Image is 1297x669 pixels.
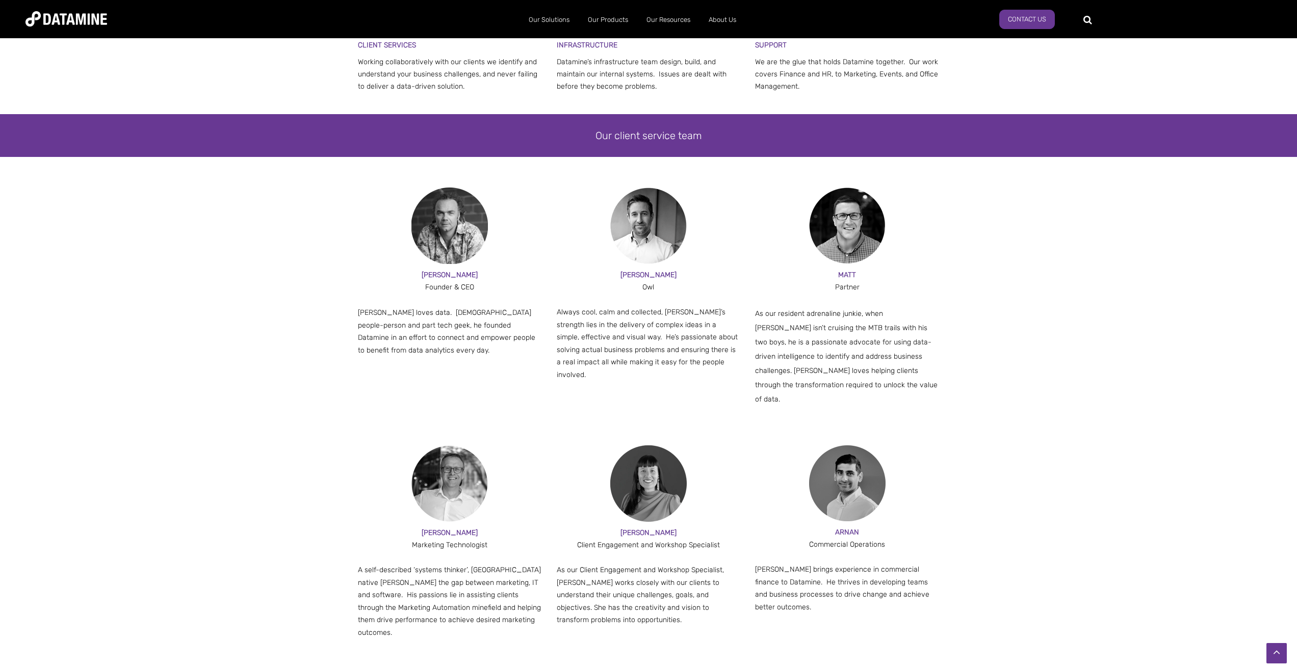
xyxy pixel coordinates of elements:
p: A self-described ‘systems thinker’, [GEOGRAPHIC_DATA] native [PERSON_NAME] the gap between market... [358,564,542,639]
p: We are the glue that holds Datamine together. Our work covers Finance and HR, to Marketing, Event... [755,56,939,92]
span: Always cool, calm and collected, [PERSON_NAME]’s strength lies in the delivery of complex ideas i... [557,308,738,379]
span: ARNAN [835,528,859,537]
a: Contact us [999,10,1055,29]
div: Founder & CEO [358,281,542,294]
img: Datamine [25,11,107,26]
div: Client Engagement and Workshop Specialist [557,539,741,552]
a: About Us [699,7,745,33]
img: matt mug-1 [809,188,886,264]
p: Working collaboratively with our clients we identify and understand your business challenges, and... [358,56,542,92]
span: [PERSON_NAME] [620,271,677,279]
a: Our Resources [637,7,699,33]
a: Our Products [579,7,637,33]
span: As our resident adrenaline junkie, when [PERSON_NAME] isn’t cruising the MTB trails with his two ... [755,309,938,404]
span: CLI [358,41,369,49]
span: MATT [838,271,856,279]
span: Partner [835,283,860,291]
img: Arnan [809,445,886,521]
span: [PERSON_NAME] [620,528,677,537]
div: Commercial Operations [755,539,939,551]
a: Our Solutions [520,7,579,33]
img: Rosie Addison [610,445,687,522]
span: [PERSON_NAME] [422,271,478,279]
img: Andy-1-150x150 [411,445,488,522]
img: Bruce [610,188,687,264]
p: Datamine’s infrastructure team design, build, and maintain our internal systems. Issues are dealt... [557,56,741,92]
span: [PERSON_NAME] [422,528,478,537]
img: Paul-2-1-150x150 [411,188,488,264]
span: Our client service team [595,129,702,142]
span: SUPPORT [755,41,787,49]
span: [PERSON_NAME] loves data. [DEMOGRAPHIC_DATA] people-person and part tech geek, he founded Datamin... [358,308,535,355]
div: Owl [557,281,741,294]
span: ENT SERVICES [369,41,416,49]
p: [PERSON_NAME] brings experience in commercial finance to Datamine. He thrives in developing teams... [755,564,939,613]
span: INFRASTRUCTURE [557,41,617,49]
p: As our Client Engagement and Workshop Specialist, [PERSON_NAME] works closely with our clients to... [557,564,741,627]
div: Marketing Technologist [358,539,542,552]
